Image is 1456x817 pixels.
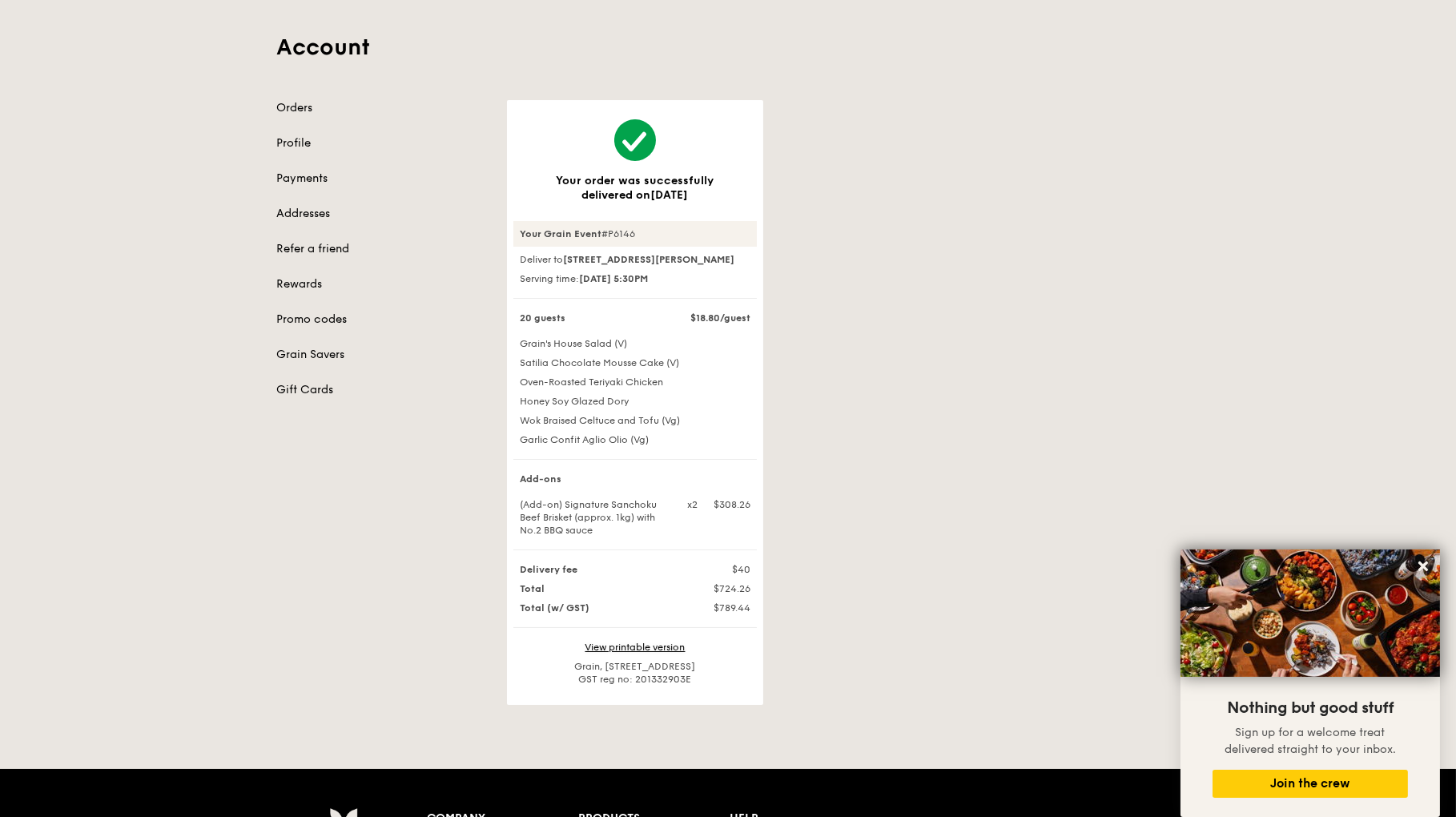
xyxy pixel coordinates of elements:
div: Satilia Chocolate Mousse Cake (V) [510,356,760,369]
div: Deliver to [513,253,757,266]
div: Grain, [STREET_ADDRESS] GST reg no: 201332903E [513,660,757,686]
a: Refer a friend [276,241,488,257]
span: [DATE] [651,188,689,202]
strong: [STREET_ADDRESS][PERSON_NAME] [563,254,734,265]
div: Wok Braised Celtuce and Tofu (Vg) [510,414,760,427]
div: $724.26 [677,582,760,595]
button: Close [1410,553,1436,579]
strong: [DATE] 5:30PM [579,273,648,284]
div: Serving time: [513,272,757,285]
a: Orders [276,100,488,116]
div: Oven-Roasted Teriyaki Chicken [510,376,760,388]
button: Join the crew [1213,770,1408,798]
div: $40 [677,563,760,576]
h1: Account [276,33,1180,62]
strong: Total [520,583,545,594]
div: $18.80/guest [677,312,760,324]
a: Profile [276,135,488,151]
div: Add-ons [510,473,760,485]
div: x2 [677,498,698,511]
strong: Total (w/ GST) [520,602,589,614]
span: Sign up for a welcome treat delivered straight to your inbox. [1225,726,1396,756]
a: View printable version [585,642,686,653]
h3: Your order was successfully delivered on [533,174,738,202]
div: (Add-on) Signature Sanchoku Beef Brisket (approx. 1kg) with No.2 BBQ sauce [510,498,677,537]
img: DSC07876-Edit02-Large.jpeg [1180,549,1440,677]
div: $789.44 [677,602,760,614]
span: Nothing but good stuff [1227,698,1394,718]
div: $308.26 [698,498,760,511]
div: Grain's House Salad (V) [510,337,760,350]
a: Grain Savers [276,347,488,363]
div: 20 guests [510,312,677,324]
div: Garlic Confit Aglio Olio (Vg) [510,433,760,446]
div: #P6146 [513,221,757,247]
a: Addresses [276,206,488,222]
a: Rewards [276,276,488,292]
div: Honey Soy Glazed Dory [510,395,760,408]
strong: Delivery fee [520,564,577,575]
a: Gift Cards [276,382,488,398]
a: Promo codes [276,312,488,328]
a: Payments [276,171,488,187]
strong: Your Grain Event [520,228,601,239]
